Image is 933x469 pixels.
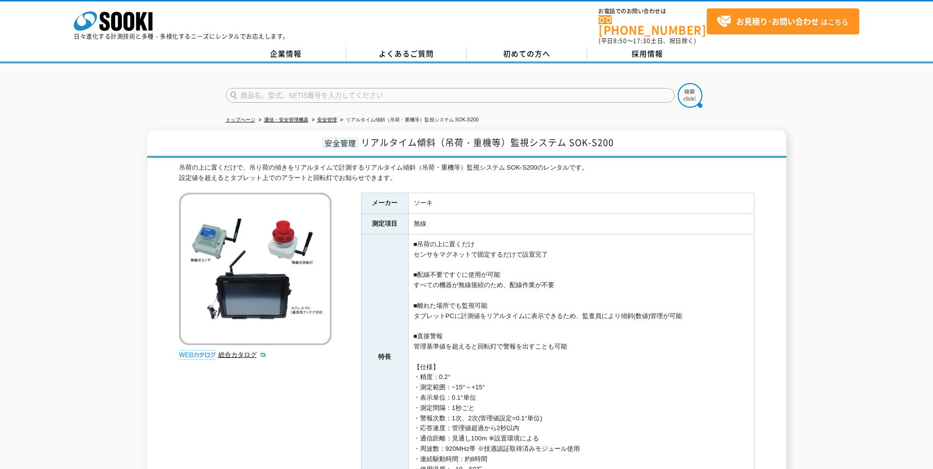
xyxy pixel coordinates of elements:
a: 安全管理 [317,117,337,122]
a: 初めての方へ [467,47,587,61]
span: (平日 ～ 土日、祝日除く) [599,36,696,45]
span: お電話でのお問い合わせは [599,8,707,14]
span: 8:50 [613,36,627,45]
a: お見積り･お問い合わせはこちら [707,8,859,34]
img: btn_search.png [678,83,702,108]
span: リアルタイム傾斜（吊荷・重機等）監視システム SOK-S200 [361,136,614,149]
span: はこちら [717,14,848,29]
img: webカタログ [179,350,216,360]
a: 総合カタログ [218,351,267,358]
th: 測定項目 [361,214,408,234]
a: 通信・安全管理機器 [264,117,308,122]
img: リアルタイム傾斜（吊荷・重機等）監視システム SOK-S200 [179,193,331,345]
td: ソーキ [408,193,754,214]
td: 無線 [408,214,754,234]
a: 採用情報 [587,47,708,61]
strong: お見積り･お問い合わせ [736,15,819,27]
a: [PHONE_NUMBER] [599,15,707,35]
span: 17:30 [633,36,651,45]
span: 初めての方へ [503,48,550,59]
p: 日々進化する計測技術と多種・多様化するニーズにレンタルでお応えします。 [74,33,289,39]
th: メーカー [361,193,408,214]
li: リアルタイム傾斜（吊荷・重機等）監視システム SOK-S200 [338,115,479,125]
a: よくあるご質問 [346,47,467,61]
div: 吊荷の上に置くだけで、吊り荷の傾きをリアルタイムで計測するリアルタイム傾斜（吊荷・重機等）監視システム SOK-S200のレンタルです。 設定値を超えるとタブレット上でのアラートと回転灯でお知ら... [179,163,754,183]
a: トップページ [226,117,255,122]
span: 安全管理 [322,137,359,148]
input: 商品名、型式、NETIS番号を入力してください [226,88,675,103]
a: 企業情報 [226,47,346,61]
